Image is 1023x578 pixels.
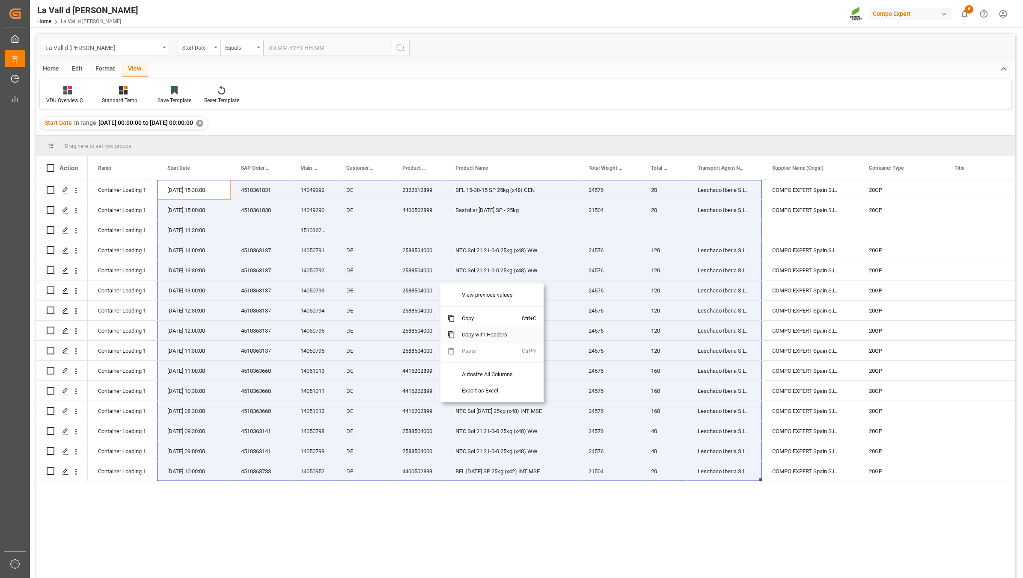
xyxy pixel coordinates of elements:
div: 4510363137 [231,280,290,300]
div: Container Loading 1 [98,361,147,381]
div: Press SPACE to select this row. [36,461,88,481]
div: 14050795 [290,321,336,340]
div: COMPO EXPERT Spain S.L. [762,280,859,300]
div: 14051013 [290,361,336,380]
div: [DATE] 15:30:00 [157,180,231,200]
span: Copy with Headers [455,327,522,343]
div: DE [336,361,392,380]
div: DE [336,301,392,320]
div: 2588504000 [392,301,445,320]
div: Leschaco Iberia S.L. [687,441,762,461]
div: COMPO EXPERT Spain S.L. [762,240,859,260]
div: DE [336,421,392,441]
div: Container Loading 1 [98,381,147,401]
div: 14050952 [290,461,336,481]
span: Title [955,165,964,171]
div: Equals [225,42,254,52]
button: open menu [41,40,169,56]
div: Press SPACE to select this row. [36,401,88,421]
button: show 6 new notifications [955,4,974,24]
div: COMPO EXPERT Spain S.L. [762,260,859,280]
div: 4416202899 [392,381,445,401]
div: 4510363141 [231,441,290,461]
div: 14051012 [290,401,336,421]
div: 24576 [578,341,641,360]
div: 20GP [859,240,944,260]
div: NTC Sol [DATE] 25kg (x48) INT MSE [445,401,578,421]
div: Container Loading 1 [98,261,147,280]
div: 14050793 [290,280,336,300]
button: Compo Expert [869,6,955,22]
div: DE [336,341,392,360]
div: 20GP [859,361,944,380]
div: NTC Sol 21 21-0-0 25kg (x48) WW [445,280,578,300]
div: [DATE] 14:00:00 [157,240,231,260]
div: 20GP [859,401,944,421]
div: Press SPACE to select this row. [36,341,88,361]
div: 4510363137 [231,240,290,260]
div: 20 [641,200,687,220]
div: 20GP [859,421,944,441]
span: Drag here to set row groups [65,143,131,149]
span: In range [74,119,96,126]
div: 2588504000 [392,240,445,260]
div: Format [89,62,122,77]
span: Main Reference [300,165,318,171]
div: Container Loading 1 [98,422,147,441]
div: 20GP [859,341,944,360]
div: 20GP [859,200,944,220]
div: Press SPACE to select this row. [36,260,88,280]
div: 40 [641,441,687,461]
div: Standard Templates [102,97,145,104]
div: 20 [641,461,687,481]
div: Leschaco Iberia S.L. [687,280,762,300]
div: Container Loading 1 [98,321,147,341]
span: View previous values [455,287,522,303]
div: DE [336,280,392,300]
div: 20GP [859,180,944,200]
div: 24576 [578,301,641,320]
div: ✕ [196,120,203,127]
div: [DATE] 13:30:00 [157,260,231,280]
div: 4400502899 [392,461,445,481]
div: 24576 [578,240,641,260]
div: Save Template [158,97,191,104]
button: open menu [178,40,220,56]
span: Total Number Of Packages [651,165,669,171]
div: 14050792 [290,260,336,280]
span: Total Weight (in KGM) [589,165,623,171]
div: 4510363660 [231,401,290,421]
div: DE [336,381,392,401]
div: COMPO EXPERT Spain S.L. [762,301,859,320]
div: 2588504000 [392,321,445,340]
div: NTC Sol 21 21-0-0 25kg (x48) WW [445,260,578,280]
div: 2588504000 [392,260,445,280]
span: Start Date [45,119,72,126]
div: 2322612899 [392,180,445,200]
div: Start Date [182,42,211,52]
span: 6 [965,5,973,14]
div: Leschaco Iberia S.L. [687,321,762,340]
div: 20GP [859,381,944,401]
div: 120 [641,260,687,280]
div: COMPO EXPERT Spain S.L. [762,200,859,220]
div: DE [336,260,392,280]
button: search button [392,40,410,56]
div: 4510363137 [231,301,290,320]
div: Leschaco Iberia S.L. [687,401,762,421]
div: [DATE] 10:30:00 [157,381,231,401]
div: [DATE] 08:30:00 [157,401,231,421]
div: [DATE] 15:00:00 [157,200,231,220]
div: 4510363141 [231,421,290,441]
div: DE [336,180,392,200]
div: 24576 [578,361,641,380]
button: open menu [220,40,263,56]
div: VDU Overview Carretileros [46,97,89,104]
div: 24576 [578,180,641,200]
div: COMPO EXPERT Spain S.L. [762,321,859,340]
div: Basfoliar [DATE] SP - 25kg [445,200,578,220]
div: 24576 [578,401,641,421]
div: 4510362156 [GEOGRAPHIC_DATA] [290,220,336,240]
span: Start Date [167,165,190,171]
div: Leschaco Iberia S.L. [687,461,762,481]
